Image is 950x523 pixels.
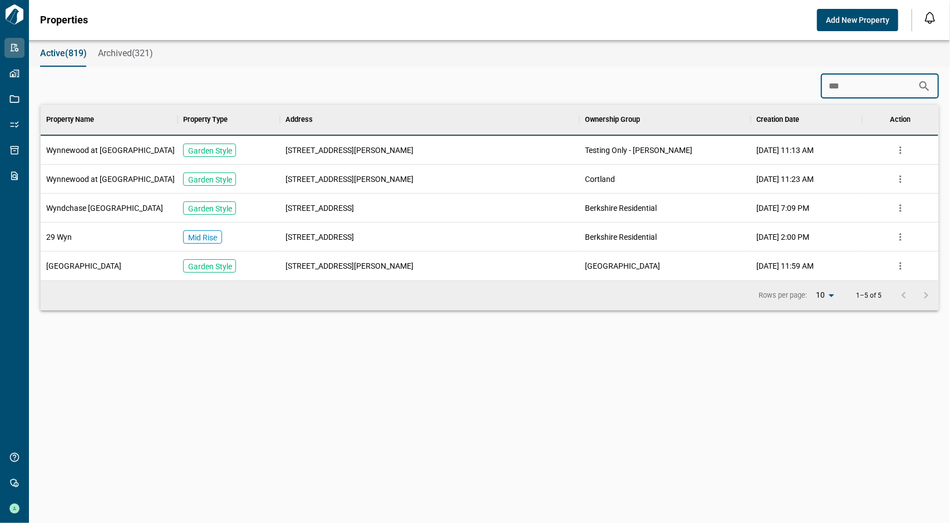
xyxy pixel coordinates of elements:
span: Active(819) [40,48,87,59]
p: Garden Style [188,145,232,156]
span: [DATE] 11:59 AM [756,260,814,272]
p: Mid Rise [188,232,217,243]
span: Add New Property [826,14,889,26]
div: Ownership Group [585,104,640,135]
button: more [892,200,909,216]
span: Cortland [585,174,615,185]
span: [STREET_ADDRESS] [286,203,354,214]
span: Wynnewood at [GEOGRAPHIC_DATA] [46,145,175,156]
span: Wyndchase [GEOGRAPHIC_DATA] [46,203,163,214]
span: Testing Only - [PERSON_NAME] [585,145,692,156]
span: Wynnewood at [GEOGRAPHIC_DATA] [46,174,175,185]
button: more [892,171,909,188]
p: Rows per page: [759,290,807,300]
div: Property Type [178,104,280,135]
p: Garden Style [188,261,232,272]
span: [STREET_ADDRESS][PERSON_NAME] [286,145,414,156]
p: Garden Style [188,174,232,185]
button: Open notification feed [921,9,939,27]
span: [GEOGRAPHIC_DATA] [585,260,660,272]
span: Berkshire Residential [585,203,657,214]
span: [DATE] 2:00 PM [756,231,809,243]
span: [DATE] 7:09 PM [756,203,809,214]
span: [STREET_ADDRESS][PERSON_NAME] [286,174,414,185]
div: Address [286,104,313,135]
div: Property Type [183,104,228,135]
div: Address [280,104,579,135]
span: [GEOGRAPHIC_DATA] [46,260,121,272]
span: Berkshire Residential [585,231,657,243]
span: [DATE] 11:13 AM [756,145,814,156]
p: Garden Style [188,203,232,214]
span: [STREET_ADDRESS][PERSON_NAME] [286,260,414,272]
button: more [892,258,909,274]
div: Action [890,104,910,135]
button: more [892,229,909,245]
button: more [892,142,909,159]
div: 10 [811,287,838,303]
div: base tabs [29,40,950,67]
span: Archived(321) [98,48,153,59]
span: 29 Wyn [46,231,72,243]
div: Creation Date [756,104,799,135]
span: [DATE] 11:23 AM [756,174,814,185]
div: Property Name [41,104,178,135]
div: Creation Date [751,104,862,135]
div: Property Name [46,104,94,135]
div: Ownership Group [579,104,750,135]
div: Action [862,104,939,135]
p: 1–5 of 5 [856,292,882,299]
span: [STREET_ADDRESS] [286,231,354,243]
button: Add New Property [817,9,898,31]
span: Properties [40,14,88,26]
